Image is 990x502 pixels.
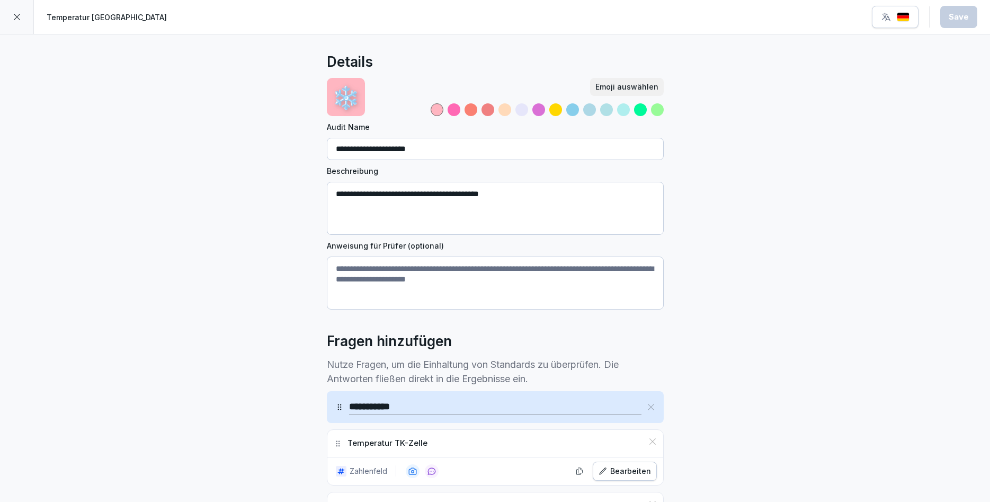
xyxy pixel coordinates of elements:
[47,12,167,23] p: Temperatur [GEOGRAPHIC_DATA]
[350,465,387,477] p: Zahlenfeld
[332,81,360,114] p: ❄️
[327,240,664,251] label: Anweisung für Prüfer (optional)
[897,12,909,22] img: de.svg
[347,437,427,450] p: Temperatur TK-Zelle
[599,465,651,477] div: Bearbeiten
[327,165,664,177] label: Beschreibung
[593,462,657,481] button: Bearbeiten
[327,331,452,352] h2: Fragen hinzufügen
[327,121,664,133] label: Audit Name
[327,357,664,386] p: Nutze Fragen, um die Einhaltung von Standards zu überprüfen. Die Antworten fließen direkt in die ...
[940,6,977,28] button: Save
[327,51,373,73] h2: Details
[595,81,658,93] div: Emoji auswählen
[590,78,664,96] button: Emoji auswählen
[949,11,969,23] div: Save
